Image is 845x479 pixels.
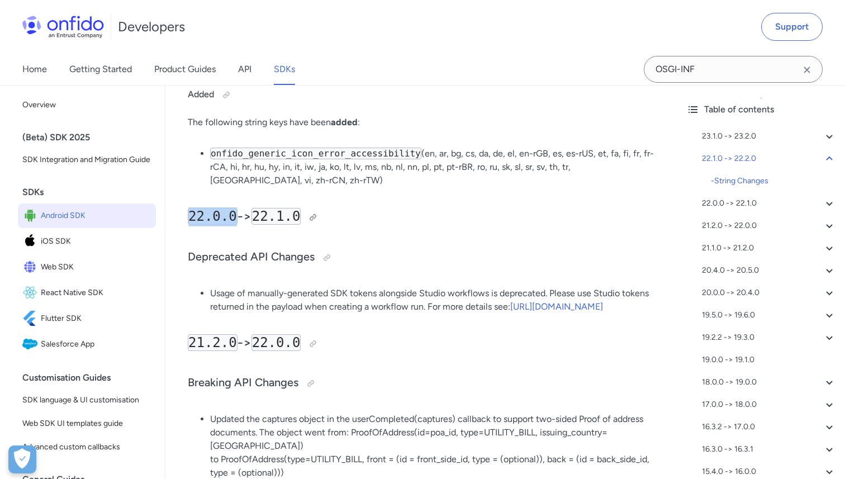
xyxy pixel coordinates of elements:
h3: Breaking API Changes [188,374,655,392]
a: 19.5.0 -> 19.6.0 [702,309,836,322]
h2: -> [188,334,655,353]
a: Web SDK UI templates guide [18,412,156,435]
span: Web SDK UI templates guide [22,417,151,430]
a: 20.0.0 -> 20.4.0 [702,286,836,300]
div: (Beta) SDK 2025 [22,126,160,149]
a: SDKs [274,54,295,85]
span: Flutter SDK [41,311,151,326]
span: SDK language & UI customisation [22,393,151,407]
a: IconFlutter SDKFlutter SDK [18,306,156,331]
h3: Deprecated API Changes [188,249,655,267]
a: Product Guides [154,54,216,85]
a: Advanced custom callbacks [18,436,156,458]
p: The following string keys have been : [188,116,655,129]
span: React Native SDK [41,285,151,301]
a: SDK Integration and Migration Guide [18,149,156,171]
span: Android SDK [41,208,151,224]
div: SDKs [22,181,160,203]
span: Web SDK [41,259,151,275]
a: IconSalesforce AppSalesforce App [18,332,156,357]
span: Advanced custom callbacks [22,440,151,454]
a: Home [22,54,47,85]
a: IconiOS SDKiOS SDK [18,229,156,254]
a: API [238,54,251,85]
a: 19.0.0 -> 19.1.0 [702,353,836,367]
a: [URL][DOMAIN_NAME] [510,301,603,312]
a: SDK language & UI customisation [18,389,156,411]
a: 21.2.0 -> 22.0.0 [702,219,836,233]
h1: Developers [118,18,185,36]
img: IconFlutter SDK [22,311,41,326]
a: IconReact Native SDKReact Native SDK [18,281,156,305]
a: IconAndroid SDKAndroid SDK [18,203,156,228]
a: Getting Started [69,54,132,85]
div: Customisation Guides [22,367,160,389]
a: 17.0.0 -> 18.0.0 [702,398,836,411]
img: IconiOS SDK [22,234,41,249]
code: 22.0.0 [188,208,238,225]
li: (en, ar, bg, cs, da, de, el, en-rGB, es, es-rUS, et, fa, fi, fr, fr-rCA, hi, hr, hu, hy, in, it, ... [210,147,655,187]
a: 21.1.0 -> 21.2.0 [702,241,836,255]
a: 23.1.0 -> 23.2.0 [702,130,836,143]
div: - String Changes [711,174,836,188]
span: Salesforce App [41,336,151,352]
span: SDK Integration and Migration Guide [22,153,151,167]
img: Onfido Logo [22,16,104,38]
strong: added [331,117,358,127]
a: 22.0.0 -> 22.1.0 [702,197,836,210]
span: iOS SDK [41,234,151,249]
span: Overview [22,98,151,112]
a: 15.4.0 -> 16.0.0 [702,465,836,478]
img: IconWeb SDK [22,259,41,275]
code: onfido_generic_icon_error_accessibility [210,148,421,159]
code: 21.2.0 [188,334,238,351]
a: 18.0.0 -> 19.0.0 [702,376,836,389]
svg: Clear search field button [800,63,814,77]
a: 16.3.0 -> 16.3.1 [702,443,836,456]
div: Cookie Preferences [8,445,36,473]
a: 22.1.0 -> 22.2.0 [702,152,836,165]
input: Onfido search input field [644,56,823,83]
img: IconReact Native SDK [22,285,41,301]
a: 20.4.0 -> 20.5.0 [702,264,836,277]
a: -String Changes [711,174,836,188]
div: Table of contents [686,103,836,116]
a: Overview [18,94,156,116]
code: 22.0.0 [251,334,301,351]
a: 19.2.2 -> 19.3.0 [702,331,836,344]
a: Support [761,13,823,41]
img: IconAndroid SDK [22,208,41,224]
a: IconWeb SDKWeb SDK [18,255,156,279]
img: IconSalesforce App [22,336,41,352]
button: Open Preferences [8,445,36,473]
h2: -> [188,207,655,226]
h4: Added [188,86,655,104]
code: 22.1.0 [251,208,301,225]
a: 16.3.2 -> 17.0.0 [702,420,836,434]
li: Usage of manually-generated SDK tokens alongside Studio workflows is deprecated. Please use Studi... [210,287,655,314]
